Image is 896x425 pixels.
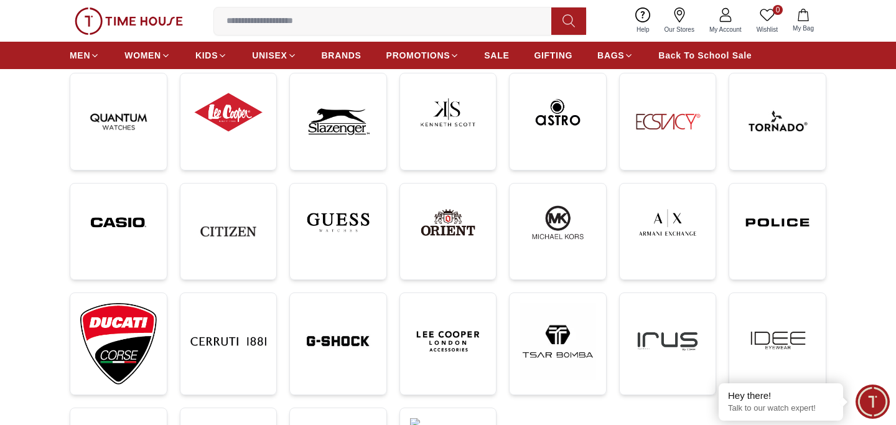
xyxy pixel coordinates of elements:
[630,303,706,380] img: ...
[658,44,752,67] a: Back To School Sale
[195,49,218,62] span: KIDS
[410,303,487,380] img: ...
[520,83,596,141] img: ...
[597,49,624,62] span: BAGS
[410,83,487,141] img: ...
[728,390,834,402] div: Hey there!
[195,44,227,67] a: KIDS
[739,303,816,380] img: ...
[70,44,100,67] a: MEN
[749,5,785,37] a: 0Wishlist
[190,83,267,141] img: ...
[704,25,747,34] span: My Account
[520,194,596,251] img: ...
[410,194,487,251] img: ...
[630,194,706,251] img: ...
[190,194,267,270] img: ...
[80,303,157,385] img: ...
[300,194,376,251] img: ...
[190,303,267,380] img: ...
[534,49,572,62] span: GIFTING
[657,5,702,37] a: Our Stores
[75,7,183,35] img: ...
[597,44,633,67] a: BAGS
[484,44,509,67] a: SALE
[739,83,816,160] img: ...
[773,5,783,15] span: 0
[658,49,752,62] span: Back To School Sale
[752,25,783,34] span: Wishlist
[80,194,157,251] img: ...
[386,44,460,67] a: PROMOTIONS
[70,49,90,62] span: MEN
[785,6,821,35] button: My Bag
[856,385,890,419] div: Chat Widget
[124,44,170,67] a: WOMEN
[788,24,819,33] span: My Bag
[252,49,287,62] span: UNISEX
[660,25,699,34] span: Our Stores
[386,49,450,62] span: PROMOTIONS
[80,83,157,160] img: ...
[629,5,657,37] a: Help
[630,83,706,160] img: ...
[252,44,296,67] a: UNISEX
[632,25,655,34] span: Help
[124,49,161,62] span: WOMEN
[322,49,362,62] span: BRANDS
[520,303,596,380] img: ...
[300,83,376,160] img: ...
[322,44,362,67] a: BRANDS
[484,49,509,62] span: SALE
[739,194,816,251] img: ...
[728,403,834,414] p: Talk to our watch expert!
[300,303,376,380] img: ...
[534,44,572,67] a: GIFTING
